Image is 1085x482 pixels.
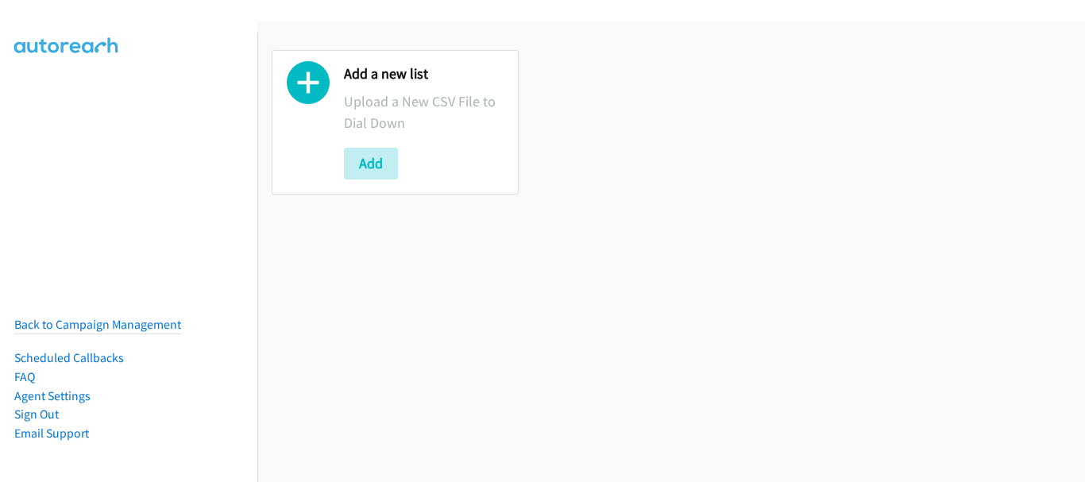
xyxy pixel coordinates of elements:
[14,350,124,365] a: Scheduled Callbacks
[14,317,181,332] a: Back to Campaign Management
[14,426,89,441] a: Email Support
[344,91,504,133] p: Upload a New CSV File to Dial Down
[14,369,35,384] a: FAQ
[344,65,504,83] h2: Add a new list
[344,148,398,179] button: Add
[14,388,91,403] a: Agent Settings
[14,407,59,422] a: Sign Out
